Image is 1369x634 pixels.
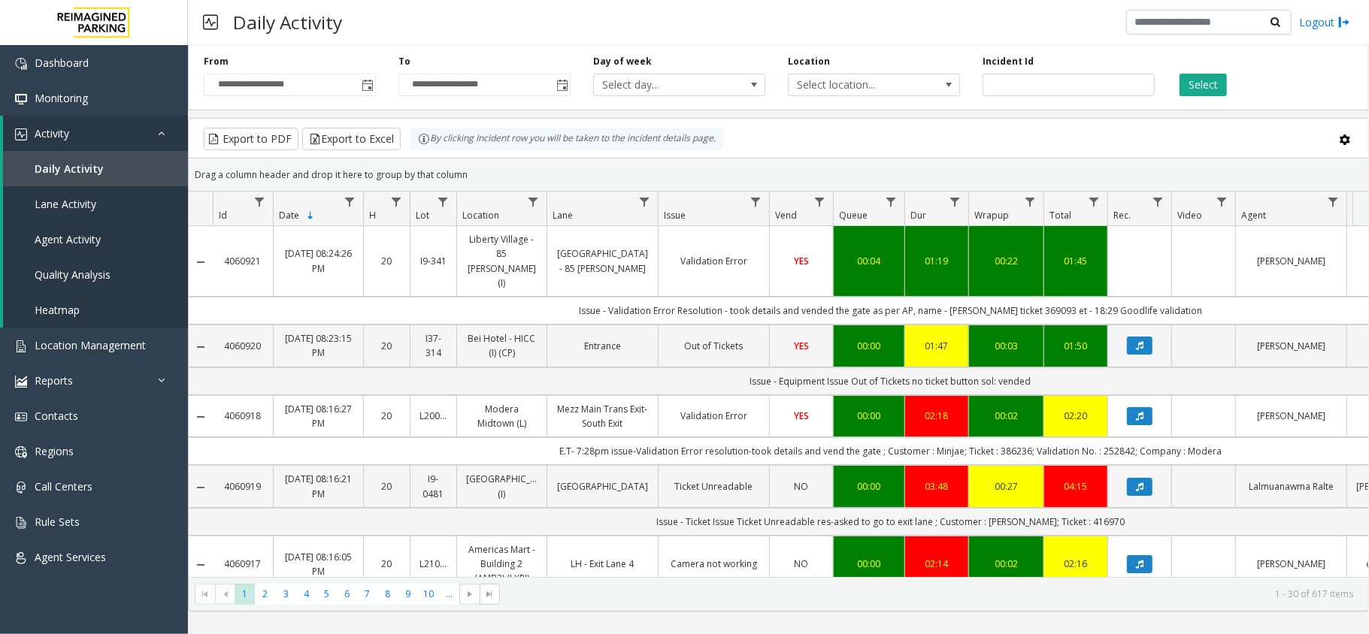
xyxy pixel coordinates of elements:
[1053,409,1098,423] a: 02:20
[35,444,74,458] span: Regions
[945,192,965,212] a: Dur Filter Menu
[419,254,447,268] a: I9-341
[219,209,227,222] span: Id
[484,588,496,600] span: Go to the last page
[35,197,96,211] span: Lane Activity
[1245,254,1337,268] a: [PERSON_NAME]
[978,254,1034,268] div: 00:22
[779,254,824,268] a: YES
[35,162,104,176] span: Daily Activity
[189,482,213,494] a: Collapse Details
[317,584,337,604] span: Page 5
[1241,209,1266,222] span: Agent
[410,128,723,150] div: By clicking Incident row you will be taken to the incident details page.
[459,584,480,605] span: Go to the next page
[593,55,652,68] label: Day of week
[788,55,830,68] label: Location
[1323,192,1343,212] a: Agent Filter Menu
[15,58,27,70] img: 'icon'
[35,338,146,352] span: Location Management
[668,254,760,268] a: Validation Error
[914,557,959,571] a: 02:14
[35,303,80,317] span: Heatmap
[35,267,111,282] span: Quality Analysis
[398,55,410,68] label: To
[523,192,544,212] a: Location Filter Menu
[3,292,188,328] a: Heatmap
[881,192,901,212] a: Queue Filter Menu
[466,402,538,430] a: Modera Midtown (L)
[373,254,401,268] a: 20
[914,254,959,268] div: 01:19
[337,584,357,604] span: Page 6
[189,341,213,353] a: Collapse Details
[810,192,830,212] a: Vend Filter Menu
[1053,254,1098,268] div: 01:45
[222,254,264,268] a: 4060921
[35,550,106,564] span: Agent Services
[35,373,73,388] span: Reports
[1020,192,1040,212] a: Wrapup Filter Menu
[1053,557,1098,571] a: 02:16
[3,116,188,151] a: Activity
[419,331,447,360] a: I37-314
[553,74,570,95] span: Toggle popup
[283,331,354,360] a: [DATE] 08:23:15 PM
[983,55,1034,68] label: Incident Id
[794,409,809,422] span: YES
[839,209,868,222] span: Queue
[250,192,270,212] a: Id Filter Menu
[1177,209,1202,222] span: Video
[978,409,1034,423] div: 00:02
[978,339,1034,353] a: 00:03
[795,480,809,493] span: NO
[556,479,649,494] a: [GEOGRAPHIC_DATA]
[779,339,824,353] a: YES
[1212,192,1232,212] a: Video Filter Menu
[255,584,275,604] span: Page 2
[398,584,418,604] span: Page 9
[340,192,360,212] a: Date Filter Menu
[1084,192,1104,212] a: Total Filter Menu
[15,446,27,458] img: 'icon'
[594,74,731,95] span: Select day...
[1113,209,1131,222] span: Rec.
[35,515,80,529] span: Rule Sets
[843,254,895,268] a: 00:04
[15,517,27,529] img: 'icon'
[779,557,824,571] a: NO
[910,209,926,222] span: Dur
[1245,339,1337,353] a: [PERSON_NAME]
[35,126,69,140] span: Activity
[914,339,959,353] div: 01:47
[466,232,538,290] a: Liberty Village - 85 [PERSON_NAME] (I)
[746,192,766,212] a: Issue Filter Menu
[15,376,27,388] img: 'icon'
[419,557,447,571] a: L21036801
[419,584,439,604] span: Page 10
[843,409,895,423] a: 00:00
[222,339,264,353] a: 4060920
[794,340,809,352] span: YES
[843,339,895,353] a: 00:00
[419,409,447,423] a: L20000500
[635,192,655,212] a: Lane Filter Menu
[553,209,573,222] span: Lane
[3,222,188,257] a: Agent Activity
[914,409,959,423] div: 02:18
[35,56,89,70] span: Dashboard
[795,557,809,570] span: NO
[222,409,264,423] a: 4060918
[276,584,296,604] span: Page 3
[794,255,809,267] span: YES
[1053,479,1098,494] a: 04:15
[235,584,255,604] span: Page 1
[226,4,350,41] h3: Daily Activity
[978,557,1034,571] a: 00:02
[556,557,649,571] a: LH - Exit Lane 4
[1148,192,1168,212] a: Rec. Filter Menu
[914,479,959,494] div: 03:48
